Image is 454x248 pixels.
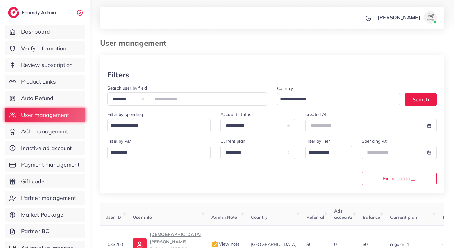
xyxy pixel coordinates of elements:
[5,208,85,222] a: Market Package
[133,214,152,220] span: User info
[21,61,73,69] span: Review subscription
[108,147,202,158] input: Search for option
[390,241,409,247] span: regular_1
[107,146,211,159] div: Search for option
[5,108,85,122] a: User management
[107,70,129,79] h3: Filters
[22,10,57,16] h2: Ecomdy Admin
[211,214,237,220] span: Admin Note
[220,111,251,117] label: Account status
[21,44,66,53] span: Verify information
[5,41,85,56] a: Verify information
[21,227,49,235] span: Partner BC
[442,214,451,220] span: Tier
[220,138,245,144] label: Current plan
[362,172,437,185] button: Export data
[277,93,400,105] div: Search for option
[5,191,85,205] a: Partner management
[211,241,240,247] span: View note
[374,11,439,24] a: [PERSON_NAME]avatar
[107,138,132,144] label: Filter by AM
[5,174,85,189] a: Gift code
[107,85,147,91] label: Search user by field
[5,58,85,72] a: Review subscription
[21,161,80,169] span: Payment management
[21,94,54,102] span: Auto Refund
[21,127,68,135] span: ACL management
[150,231,202,246] p: [DEMOGRAPHIC_DATA][PERSON_NAME]
[251,241,297,247] span: [GEOGRAPHIC_DATA]
[278,94,392,104] input: Search for option
[21,144,72,152] span: Inactive ad account
[251,214,268,220] span: Country
[108,120,202,131] input: Search for option
[105,214,121,220] span: User ID
[5,124,85,139] a: ACL management
[21,28,50,36] span: Dashboard
[305,138,330,144] label: Filter by Tier
[5,91,85,105] a: Auto Refund
[334,208,353,220] span: Ads accounts
[21,177,44,186] span: Gift code
[363,214,380,220] span: Balance
[383,176,415,181] span: Export data
[8,7,57,18] a: logoEcomdy Admin
[107,111,143,117] label: Filter by spending
[424,11,437,24] img: avatar
[362,138,387,144] label: Spending At
[5,25,85,39] a: Dashboard
[5,75,85,89] a: Product Links
[5,158,85,172] a: Payment management
[5,141,85,155] a: Inactive ad account
[277,85,293,91] label: Country
[100,39,171,48] h3: User management
[21,78,56,86] span: Product Links
[390,214,417,220] span: Current plan
[21,211,63,219] span: Market Package
[8,7,19,18] img: logo
[363,241,368,247] span: $0
[105,241,123,247] span: 1033250
[378,14,420,21] p: [PERSON_NAME]
[107,119,211,132] div: Search for option
[306,214,324,220] span: Referral
[21,111,69,119] span: User management
[305,146,352,159] div: Search for option
[305,111,327,117] label: Created At
[442,241,445,247] span: 0
[405,93,437,106] button: Search
[306,147,344,158] input: Search for option
[5,224,85,238] a: Partner BC
[21,194,76,202] span: Partner management
[306,241,311,247] span: $0
[334,241,337,247] span: 0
